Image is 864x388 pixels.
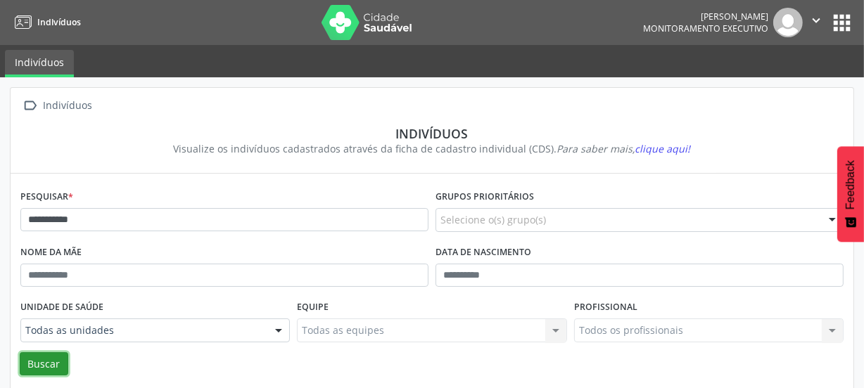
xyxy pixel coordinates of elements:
i: Para saber mais, [557,142,691,155]
div: [PERSON_NAME] [643,11,768,22]
img: img [773,8,803,37]
span: Feedback [844,160,857,209]
button: Buscar [20,352,68,376]
span: Todas as unidades [25,323,261,337]
span: clique aqui! [635,142,691,155]
button: apps [830,11,854,35]
div: Visualize os indivíduos cadastrados através da ficha de cadastro individual (CDS). [30,141,834,156]
i:  [808,13,824,28]
button: Feedback - Mostrar pesquisa [837,146,864,242]
a:  Indivíduos [20,96,95,116]
span: Monitoramento Executivo [643,22,768,34]
div: Indivíduos [41,96,95,116]
a: Indivíduos [5,50,74,77]
i:  [20,96,41,116]
label: Equipe [297,297,329,318]
div: Indivíduos [30,126,834,141]
label: Grupos prioritários [436,186,534,208]
label: Nome da mãe [20,242,82,264]
span: Selecione o(s) grupo(s) [440,212,546,227]
span: Indivíduos [37,16,81,28]
button:  [803,8,830,37]
label: Profissional [574,297,637,318]
label: Unidade de saúde [20,297,103,318]
label: Pesquisar [20,186,73,208]
label: Data de nascimento [436,242,531,264]
a: Indivíduos [10,11,81,34]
